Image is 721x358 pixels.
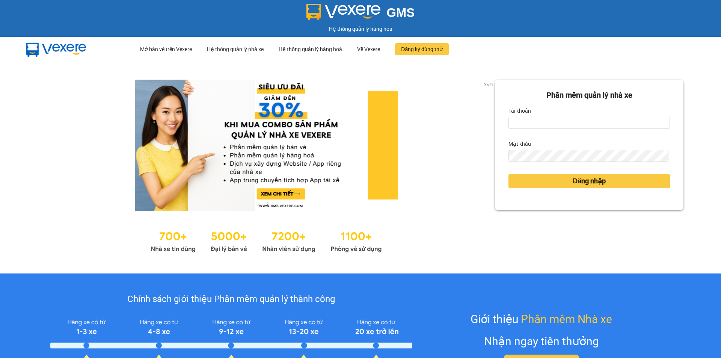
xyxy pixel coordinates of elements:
li: slide item 1 [256,202,259,205]
button: next slide / item [484,80,495,211]
input: Mật khẩu [508,150,668,162]
img: mbUUG5Q.png [19,37,94,62]
label: Mật khẩu [508,138,531,150]
img: Statistics.png [151,226,382,255]
label: Tài khoản [508,105,531,117]
div: Phần mềm quản lý nhà xe [508,89,670,101]
img: logo 2 [306,4,381,20]
a: GMS [306,11,415,17]
div: Chính sách giới thiệu Phần mềm quản lý thành công [50,292,412,307]
button: previous slide / item [38,80,48,211]
div: Hệ thống quản lý hàng hoá [279,37,342,61]
span: Đăng nhập [573,176,606,186]
div: Về Vexere [357,37,380,61]
button: Đăng ký dùng thử [395,43,449,55]
span: GMS [386,6,415,20]
div: Hệ thống quản lý hàng hóa [2,25,719,33]
span: Phần mềm Nhà xe [521,310,612,328]
p: 2 of 3 [482,80,495,89]
li: slide item 3 [274,202,277,205]
div: Hệ thống quản lý nhà xe [207,37,264,61]
li: slide item 2 [265,202,268,205]
div: Giới thiệu [471,310,612,328]
input: Tài khoản [508,117,670,129]
div: Nhận ngay tiền thưởng [484,332,599,350]
span: Đăng ký dùng thử [401,45,443,53]
div: Mở bán vé trên Vexere [140,37,192,61]
button: Đăng nhập [508,174,670,188]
